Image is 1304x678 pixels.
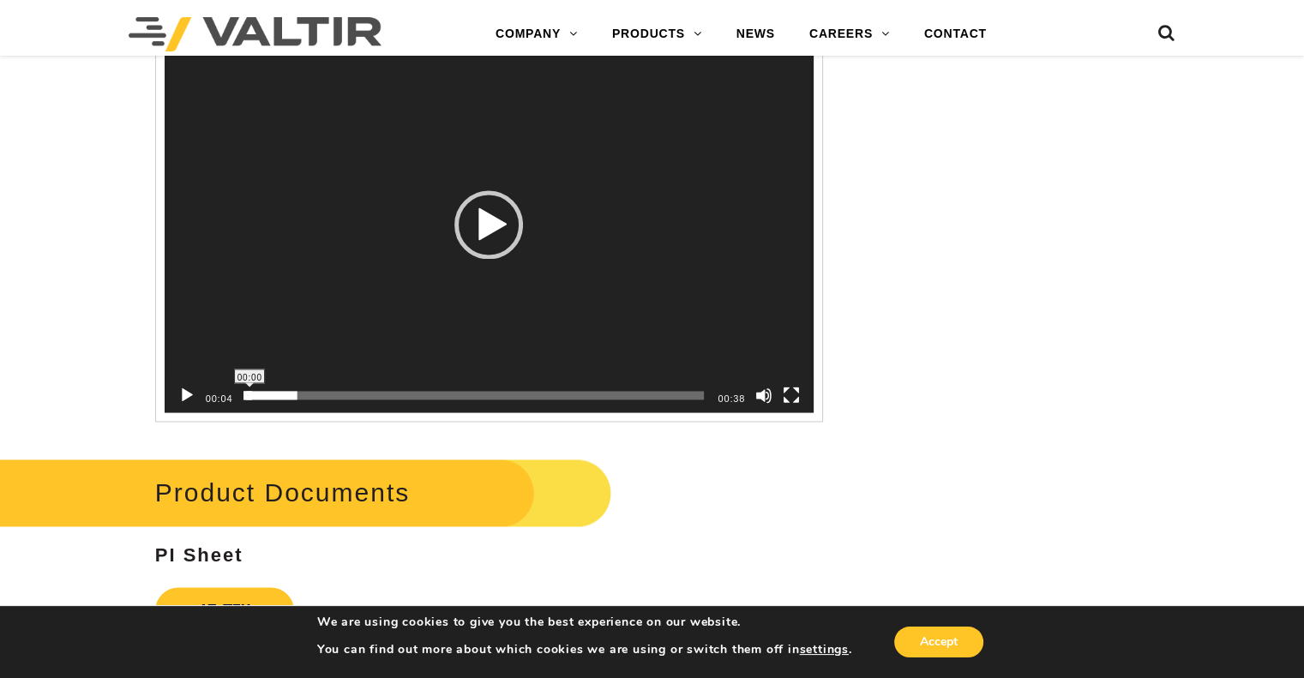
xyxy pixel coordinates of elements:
button: Play [178,387,195,404]
button: settings [799,642,848,657]
button: Accept [894,627,983,657]
a: CONTACT [907,17,1004,51]
a: NEWS [719,17,792,51]
sup: TM [233,602,251,615]
a: COMPANY [478,17,595,51]
div: Video Player [165,37,814,412]
button: Fullscreen [783,387,800,404]
span: 00:04 [206,393,233,404]
p: You can find out more about which cookies we are using or switch them off in . [317,642,852,657]
a: PRODUCTS [595,17,719,51]
span: 00:38 [718,393,745,404]
span: Time Slider [246,391,704,399]
button: Mute [755,387,772,404]
a: CAREERS [792,17,907,51]
div: Play [454,190,523,259]
a: 4F-TTM [155,587,294,633]
span: 00:00 [237,371,262,380]
img: Valtir [129,17,382,51]
strong: PI Sheet [155,544,243,566]
p: We are using cookies to give you the best experience on our website. [317,615,852,630]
